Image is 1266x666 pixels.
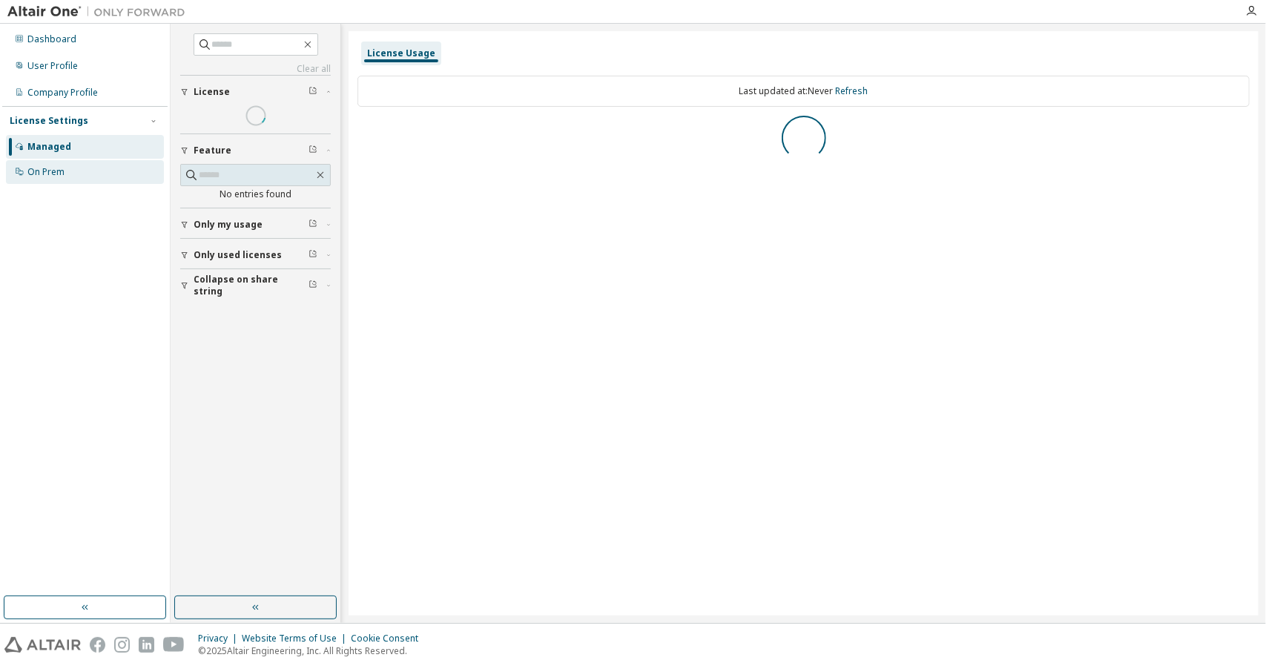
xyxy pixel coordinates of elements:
[180,134,331,167] button: Feature
[139,637,154,653] img: linkedin.svg
[198,633,242,644] div: Privacy
[198,644,427,657] p: © 2025 Altair Engineering, Inc. All Rights Reserved.
[27,166,65,178] div: On Prem
[114,637,130,653] img: instagram.svg
[194,249,282,261] span: Only used licenses
[163,637,185,653] img: youtube.svg
[242,633,351,644] div: Website Terms of Use
[309,280,317,291] span: Clear filter
[357,76,1250,107] div: Last updated at: Never
[194,145,231,156] span: Feature
[10,115,88,127] div: License Settings
[180,269,331,302] button: Collapse on share string
[309,86,317,98] span: Clear filter
[27,33,76,45] div: Dashboard
[27,141,71,153] div: Managed
[180,76,331,108] button: License
[180,63,331,75] a: Clear all
[367,47,435,59] div: License Usage
[180,208,331,241] button: Only my usage
[7,4,193,19] img: Altair One
[90,637,105,653] img: facebook.svg
[309,145,317,156] span: Clear filter
[194,274,309,297] span: Collapse on share string
[180,188,331,200] div: No entries found
[180,239,331,271] button: Only used licenses
[351,633,427,644] div: Cookie Consent
[27,87,98,99] div: Company Profile
[309,219,317,231] span: Clear filter
[194,219,263,231] span: Only my usage
[194,86,230,98] span: License
[836,85,868,97] a: Refresh
[309,249,317,261] span: Clear filter
[4,637,81,653] img: altair_logo.svg
[27,60,78,72] div: User Profile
